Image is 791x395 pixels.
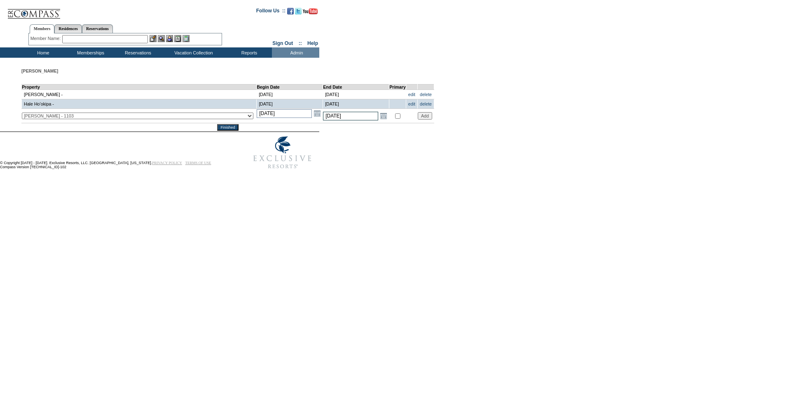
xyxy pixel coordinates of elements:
[183,35,190,42] img: b_calculator.gif
[287,10,294,15] a: Become our fan on Facebook
[257,90,323,99] td: [DATE]
[161,47,225,58] td: Vacation Collection
[22,90,257,99] td: [PERSON_NAME] -
[420,101,432,106] a: delete
[225,47,272,58] td: Reports
[113,47,161,58] td: Reservations
[166,35,173,42] img: Impersonate
[152,161,182,165] a: PRIVACY POLICY
[408,101,415,106] a: edit
[174,35,181,42] img: Reservations
[256,7,286,17] td: Follow Us ::
[272,47,319,58] td: Admin
[257,85,323,90] td: Begin Date
[22,99,257,109] td: Hale Ho’okipa -
[420,92,432,97] a: delete
[158,35,165,42] img: View
[217,124,238,131] input: Finished
[323,99,389,109] td: [DATE]
[22,85,257,90] td: Property
[323,85,389,90] td: End Date
[246,132,319,173] img: Exclusive Resorts
[389,85,406,90] td: Primary
[313,109,322,118] a: Open the calendar popup.
[54,24,82,33] a: Residences
[66,47,113,58] td: Memberships
[257,99,323,109] td: [DATE]
[82,24,113,33] a: Reservations
[7,2,61,19] img: Compass Home
[287,8,294,14] img: Become our fan on Facebook
[295,8,302,14] img: Follow us on Twitter
[295,10,302,15] a: Follow us on Twitter
[307,40,318,46] a: Help
[418,112,432,120] input: Add
[379,111,388,120] a: Open the calendar popup.
[272,40,293,46] a: Sign Out
[408,92,415,97] a: edit
[21,68,58,73] span: [PERSON_NAME]
[323,90,389,99] td: [DATE]
[303,10,318,15] a: Subscribe to our YouTube Channel
[30,24,55,33] a: Members
[150,35,157,42] img: b_edit.gif
[19,47,66,58] td: Home
[303,8,318,14] img: Subscribe to our YouTube Channel
[185,161,211,165] a: TERMS OF USE
[30,35,62,42] div: Member Name:
[299,40,302,46] span: ::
